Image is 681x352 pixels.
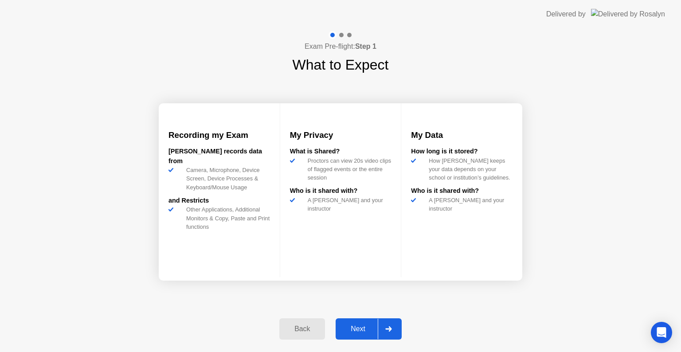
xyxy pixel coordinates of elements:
[591,9,665,19] img: Delivered by Rosalyn
[425,156,513,182] div: How [PERSON_NAME] keeps your data depends on your school or institution’s guidelines.
[290,186,391,196] div: Who is it shared with?
[355,43,376,50] b: Step 1
[304,156,391,182] div: Proctors can view 20s video clips of flagged events or the entire session
[282,325,322,333] div: Back
[293,54,389,75] h1: What to Expect
[411,147,513,156] div: How long is it stored?
[425,196,513,213] div: A [PERSON_NAME] and your instructor
[168,147,270,166] div: [PERSON_NAME] records data from
[168,129,270,141] h3: Recording my Exam
[411,186,513,196] div: Who is it shared with?
[290,147,391,156] div: What is Shared?
[546,9,586,20] div: Delivered by
[279,318,325,340] button: Back
[338,325,378,333] div: Next
[304,196,391,213] div: A [PERSON_NAME] and your instructor
[651,322,672,343] div: Open Intercom Messenger
[183,205,270,231] div: Other Applications, Additional Monitors & Copy, Paste and Print functions
[411,129,513,141] h3: My Data
[290,129,391,141] h3: My Privacy
[305,41,376,52] h4: Exam Pre-flight:
[168,196,270,206] div: and Restricts
[336,318,402,340] button: Next
[183,166,270,192] div: Camera, Microphone, Device Screen, Device Processes & Keyboard/Mouse Usage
